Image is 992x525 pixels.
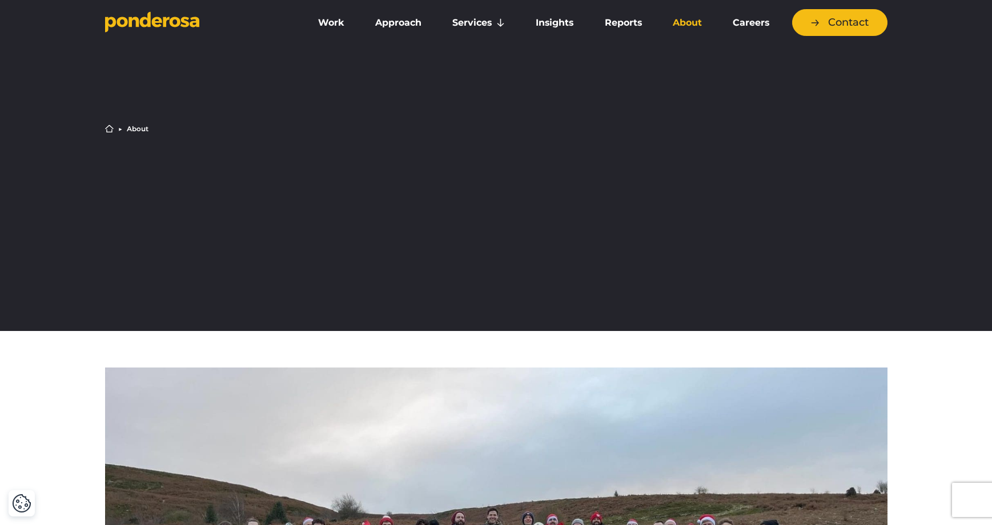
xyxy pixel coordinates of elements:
[127,126,148,132] li: About
[792,9,887,36] a: Contact
[118,126,122,132] li: ▶︎
[439,11,518,35] a: Services
[523,11,587,35] a: Insights
[105,11,288,34] a: Go to homepage
[305,11,358,35] a: Work
[12,494,31,513] button: Cookie Settings
[362,11,435,35] a: Approach
[660,11,715,35] a: About
[592,11,655,35] a: Reports
[720,11,782,35] a: Careers
[105,124,114,133] a: Home
[12,494,31,513] img: Revisit consent button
